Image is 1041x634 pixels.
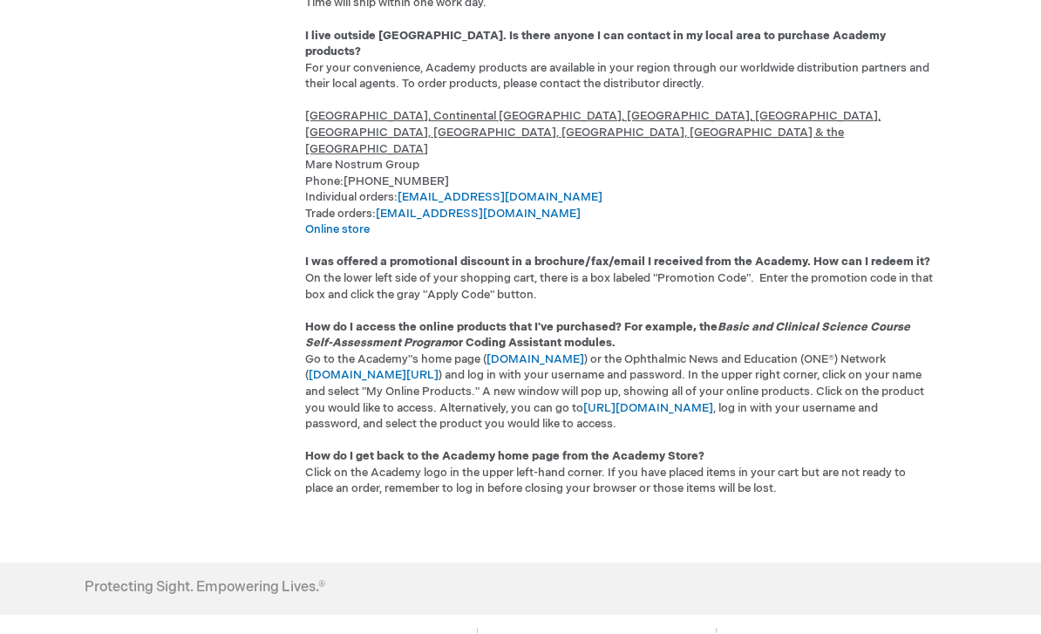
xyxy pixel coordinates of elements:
[305,110,881,156] span: [GEOGRAPHIC_DATA], Continental [GEOGRAPHIC_DATA], [GEOGRAPHIC_DATA], [GEOGRAPHIC_DATA], [GEOGRAPH...
[305,450,704,464] strong: How do I get back to the Academy home page from the Academy Store?
[486,353,584,367] a: [DOMAIN_NAME]
[305,321,910,351] em: Basic and Clinical Science Course Self-Assessment Program
[309,369,439,383] a: [DOMAIN_NAME][URL]
[305,321,910,351] strong: How do I access the online products that I've purchased? For example, the or Coding Assistant mod...
[398,191,602,205] a: [EMAIL_ADDRESS][DOMAIN_NAME]
[85,581,325,597] h4: Protecting Sight. Empowering Lives.®
[305,256,930,269] strong: I was offered a promotional discount in a brochure/fax/email I received from the Academy. How can...
[376,208,581,222] a: [EMAIL_ADDRESS][DOMAIN_NAME]
[305,30,886,60] strong: I live outside [GEOGRAPHIC_DATA]. Is there anyone I can contact in my local area to purchase Acad...
[305,223,370,237] a: Online store
[583,402,713,416] a: [URL][DOMAIN_NAME]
